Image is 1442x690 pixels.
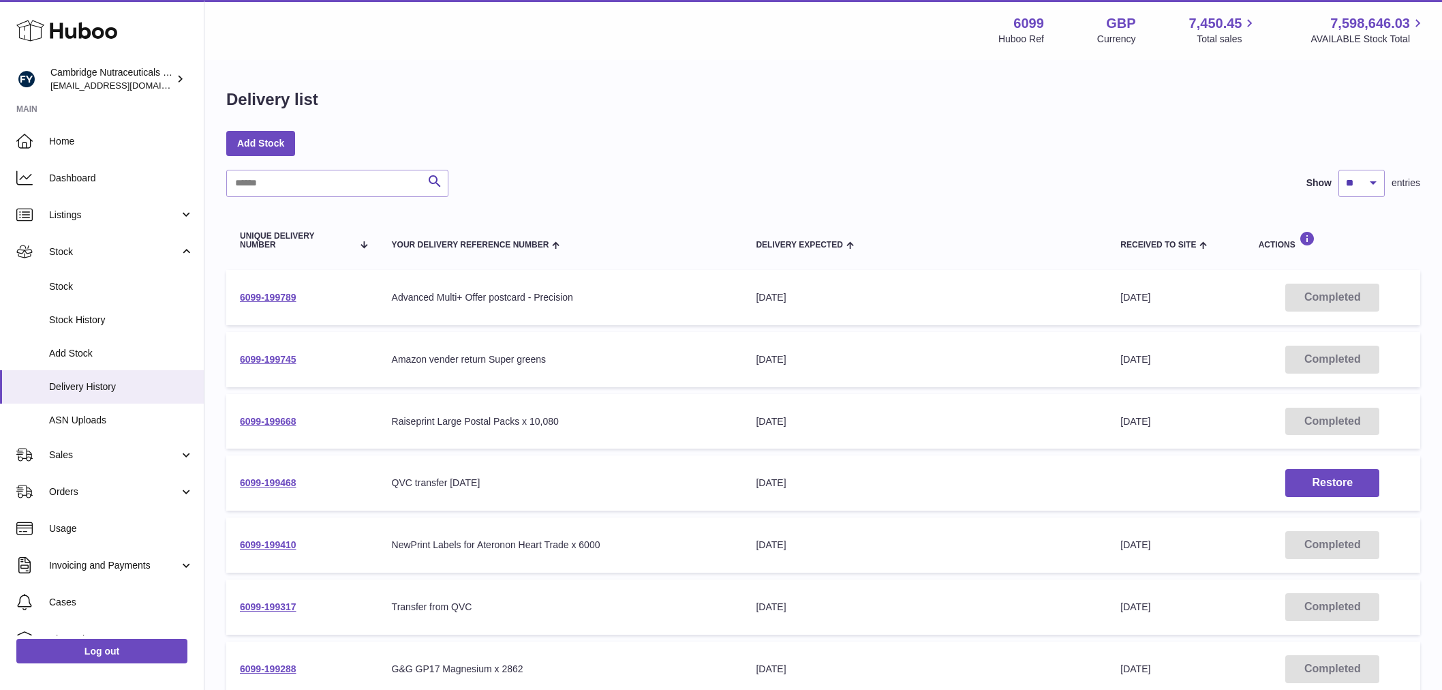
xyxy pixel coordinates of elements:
div: NewPrint Labels for Ateronon Heart Trade x 6000 [392,539,729,552]
strong: GBP [1106,14,1135,33]
a: 6099-199745 [240,354,296,365]
span: [DATE] [1120,416,1150,427]
span: Your Delivery Reference Number [392,241,549,250]
span: Usage [49,522,194,535]
span: Dashboard [49,172,194,185]
div: Currency [1097,33,1136,46]
div: Cambridge Nutraceuticals Ltd [50,66,173,92]
span: Stock [49,245,179,258]
span: Sales [49,449,179,462]
span: AVAILABLE Stock Total [1310,33,1426,46]
h1: Delivery list [226,89,318,110]
a: 6099-199668 [240,416,296,427]
div: [DATE] [756,539,1093,552]
span: Delivery Expected [756,241,842,250]
a: 6099-199468 [240,477,296,488]
a: 7,450.45 Total sales [1189,14,1258,46]
div: G&G GP17 Magnesium x 2862 [392,663,729,676]
span: [DATE] [1120,292,1150,303]
div: Huboo Ref [998,33,1044,46]
a: Log out [16,639,187,663]
span: Invoicing and Payments [49,559,179,572]
strong: 6099 [1013,14,1044,33]
span: Orders [49,485,179,498]
div: [DATE] [756,353,1093,366]
img: huboo@camnutra.com [16,69,37,89]
a: 6099-199410 [240,539,296,550]
span: Listings [49,209,179,222]
span: Home [49,135,194,148]
label: Show [1306,177,1332,190]
div: Advanced Multi+ Offer postcard - Precision [392,291,729,304]
div: Raiseprint Large Postal Packs x 10,080 [392,415,729,428]
span: Stock History [49,314,194,327]
a: 7,598,646.03 AVAILABLE Stock Total [1310,14,1426,46]
div: Transfer from QVC [392,601,729,614]
a: 6099-199317 [240,601,296,612]
button: Restore [1285,469,1379,497]
span: [EMAIL_ADDRESS][DOMAIN_NAME] [50,80,200,91]
span: [DATE] [1120,539,1150,550]
span: Stock [49,280,194,293]
div: [DATE] [756,663,1093,676]
span: [DATE] [1120,663,1150,674]
span: Add Stock [49,347,194,360]
div: [DATE] [756,415,1093,428]
span: ASN Uploads [49,414,194,427]
span: Unique Delivery Number [240,232,352,250]
span: Cases [49,596,194,609]
div: Amazon vender return Super greens [392,353,729,366]
span: [DATE] [1120,601,1150,612]
div: [DATE] [756,477,1093,490]
a: 6099-199288 [240,663,296,674]
span: Received to Site [1120,241,1196,250]
span: entries [1392,177,1420,190]
a: Add Stock [226,131,295,155]
span: 7,450.45 [1189,14,1242,33]
span: Delivery History [49,380,194,393]
span: [DATE] [1120,354,1150,365]
span: 7,598,646.03 [1330,14,1410,33]
div: Actions [1259,231,1407,250]
div: [DATE] [756,291,1093,304]
span: Channels [49,633,194,646]
span: Total sales [1197,33,1257,46]
div: QVC transfer [DATE] [392,477,729,490]
div: [DATE] [756,601,1093,614]
a: 6099-199789 [240,292,296,303]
